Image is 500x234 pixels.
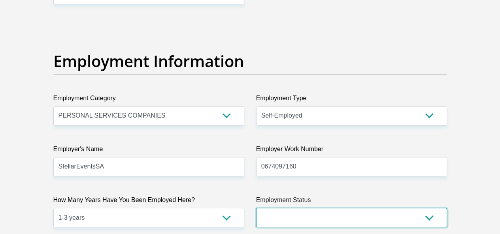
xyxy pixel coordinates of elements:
[53,52,447,71] h2: Employment Information
[53,94,244,106] label: Employment Category
[53,144,244,157] label: Employer's Name
[256,157,447,176] input: Employer Work Number
[256,94,447,106] label: Employment Type
[53,195,244,208] label: How Many Years Have You Been Employed Here?
[53,157,244,176] input: Employer's Name
[256,195,447,208] label: Employment Status
[256,144,447,157] label: Employer Work Number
